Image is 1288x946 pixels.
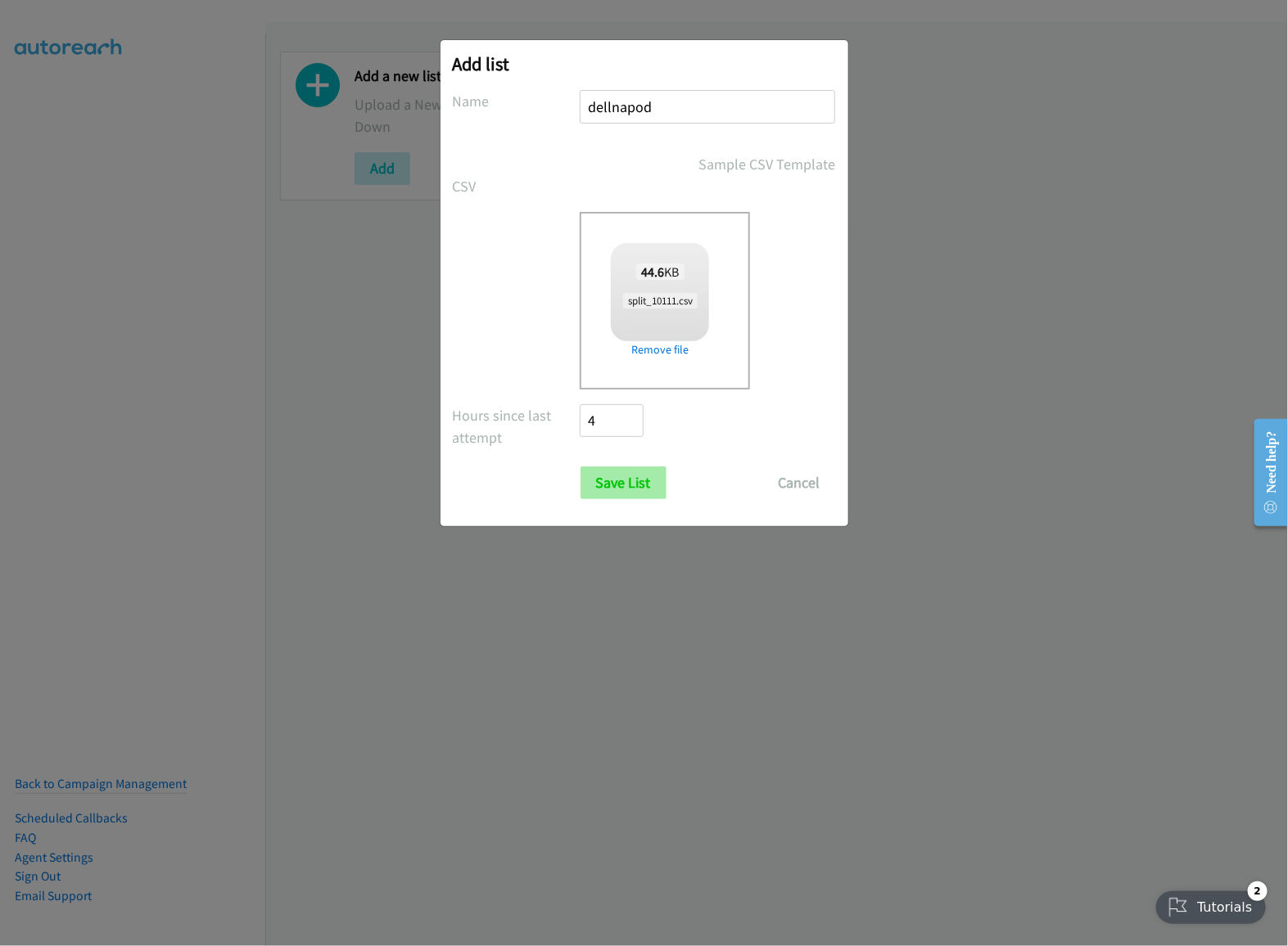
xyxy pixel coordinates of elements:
a: Sample CSV Template [699,153,836,175]
iframe: Resource Center [1241,406,1288,539]
label: Hours since last attempt [453,404,581,448]
iframe: Checklist [1146,875,1276,934]
input: Save List [581,466,667,499]
label: Name [453,90,581,112]
strong: 44.6 [641,264,664,280]
label: CSV [453,175,581,197]
button: Cancel [763,466,836,499]
span: split_10111.csv [623,293,698,309]
h2: Add list [453,52,836,75]
span: KB [636,264,685,280]
a: Remove file [611,341,709,358]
